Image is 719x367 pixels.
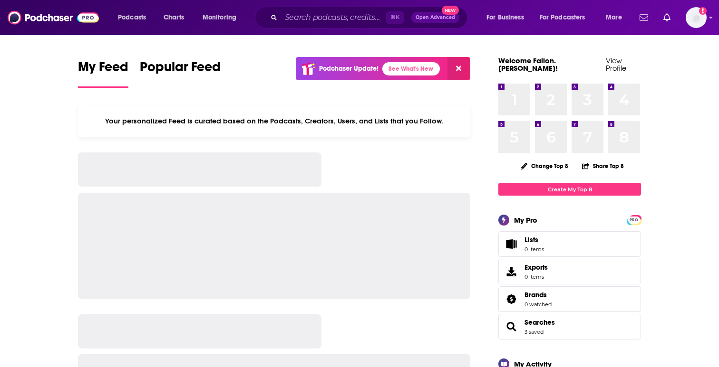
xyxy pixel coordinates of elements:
span: PRO [628,216,640,224]
span: Lists [525,235,538,244]
a: Searches [502,320,521,333]
span: Open Advanced [416,15,455,20]
a: 3 saved [525,329,544,335]
a: Create My Top 8 [498,183,641,196]
span: Monitoring [203,11,236,24]
a: Searches [525,318,555,327]
button: Change Top 8 [515,160,574,172]
a: Show notifications dropdown [636,9,652,26]
a: Brands [525,291,552,299]
span: 0 items [525,273,548,280]
a: Popular Feed [140,59,221,88]
a: Exports [498,259,641,284]
button: open menu [196,10,249,25]
a: See What's New [382,62,440,75]
span: Searches [498,314,641,339]
button: Show profile menu [686,7,707,28]
a: Charts [157,10,190,25]
button: open menu [480,10,536,25]
span: For Business [486,11,524,24]
a: Lists [498,231,641,257]
a: 0 watched [525,301,552,308]
span: For Podcasters [540,11,585,24]
p: Podchaser Update! [319,65,379,73]
span: New [442,6,459,15]
span: My Feed [78,59,128,81]
a: View Profile [606,56,626,73]
input: Search podcasts, credits, & more... [281,10,386,25]
span: 0 items [525,246,544,253]
span: Lists [502,237,521,251]
div: My Pro [514,216,537,225]
span: Popular Feed [140,59,221,81]
span: Charts [164,11,184,24]
span: Exports [525,263,548,272]
button: open menu [534,10,599,25]
span: Exports [502,265,521,278]
div: Search podcasts, credits, & more... [264,7,476,28]
a: PRO [628,216,640,223]
svg: Add a profile image [699,7,707,15]
a: Welcome Fallon.[PERSON_NAME]! [498,56,558,73]
span: ⌘ K [386,11,404,24]
span: Podcasts [118,11,146,24]
img: Podchaser - Follow, Share and Rate Podcasts [8,9,99,27]
a: My Feed [78,59,128,88]
span: Brands [498,286,641,312]
button: open menu [111,10,158,25]
span: More [606,11,622,24]
div: Your personalized Feed is curated based on the Podcasts, Creators, Users, and Lists that you Follow. [78,105,470,137]
span: Logged in as Fallon.nell [686,7,707,28]
button: Open AdvancedNew [411,12,459,23]
button: open menu [599,10,634,25]
span: Lists [525,235,544,244]
a: Brands [502,292,521,306]
a: Show notifications dropdown [660,9,674,26]
button: Share Top 8 [582,157,624,175]
span: Brands [525,291,547,299]
img: User Profile [686,7,707,28]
